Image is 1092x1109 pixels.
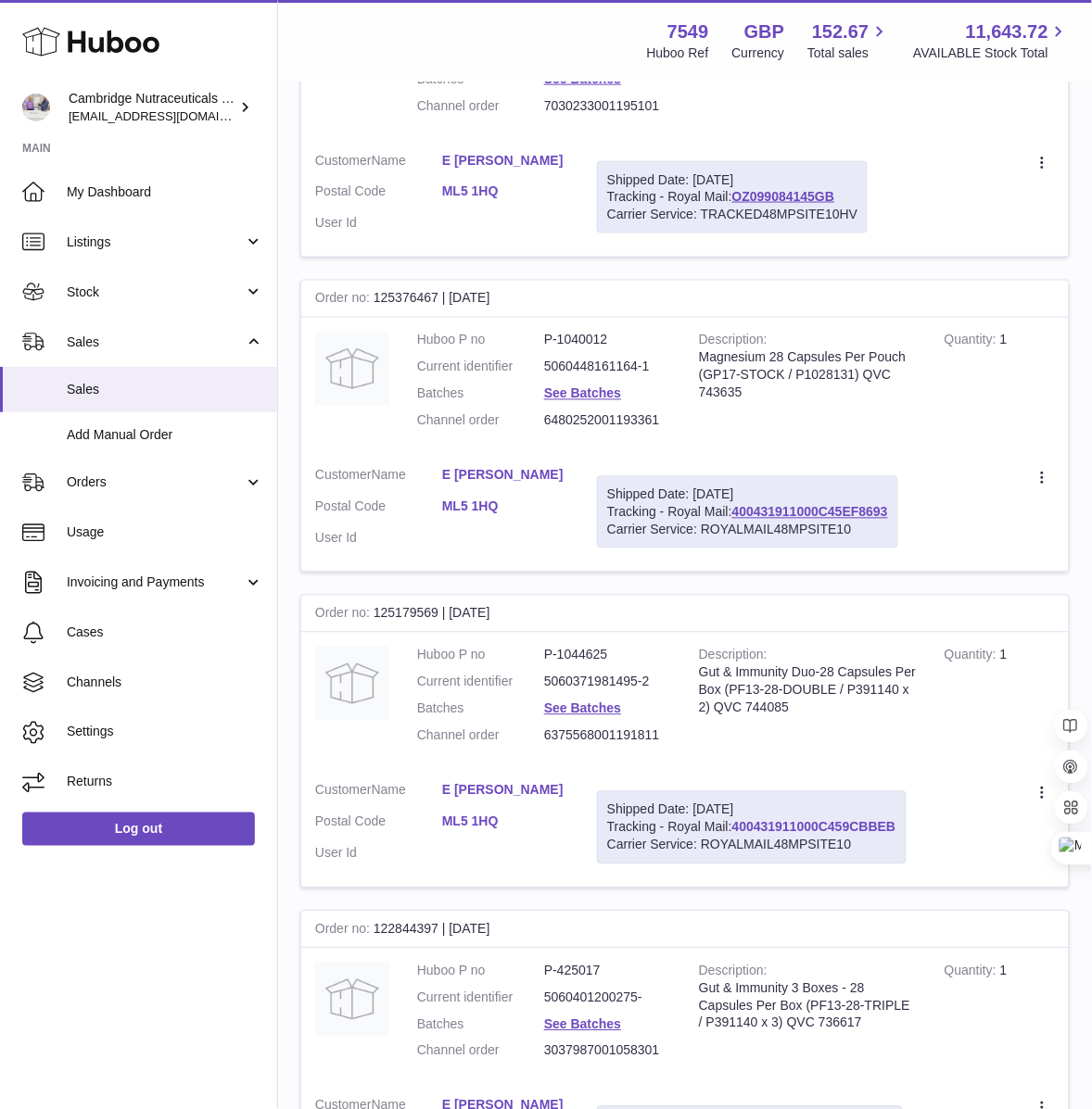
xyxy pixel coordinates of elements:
[67,624,263,641] span: Cases
[442,152,569,170] a: E [PERSON_NAME]
[544,727,671,745] dd: 6375568001191811
[315,845,442,863] dt: User Id
[607,206,857,223] div: Carrier Service: TRACKED48MPSITE10HV
[807,19,890,62] a: 152.67 Total sales
[315,782,442,804] dt: Name
[67,381,263,398] span: Sales
[442,183,569,200] a: ML5 1HQ
[315,647,389,721] img: no-photo.jpg
[67,233,244,251] span: Listings
[966,19,1048,44] span: 11,643.72
[544,97,671,115] dd: 7030233001195101
[67,523,263,541] span: Usage
[442,782,569,800] a: E [PERSON_NAME]
[544,386,621,401] a: See Batches
[315,468,372,483] span: Customer
[812,19,869,44] span: 152.67
[315,922,374,941] strong: Order no
[544,674,671,691] dd: 5060371981495-2
[544,701,621,716] a: See Batches
[945,333,1000,352] strong: Quantity
[67,573,244,591] span: Invoicing and Payments
[417,1042,544,1060] dt: Channel order
[67,774,263,791] span: Returns
[442,467,569,485] a: E [PERSON_NAME]
[417,97,544,115] dt: Channel order
[607,801,896,819] div: Shipped Date: [DATE]
[315,332,389,406] img: no-photo.jpg
[597,791,907,864] div: Tracking - Royal Mail:
[931,633,1069,768] td: 1
[417,1016,544,1034] dt: Batches
[315,214,442,232] dt: User Id
[732,820,896,835] a: 400431911000C459CBBEB
[667,19,709,44] strong: 7549
[544,989,671,1007] dd: 5060401200275-
[417,989,544,1007] dt: Current identifier
[699,980,917,1033] div: Gut & Immunity 3 Boxes - 28 Capsules Per Box (PF13-28-TRIPLE / P391140 x 3) QVC 736617
[67,724,263,741] span: Settings
[301,596,1069,633] div: 125179569 | [DATE]
[544,332,671,349] dd: P-1040012
[544,963,671,980] dd: P-425017
[913,44,1070,62] span: AVAILABLE Stock Total
[945,648,1000,667] strong: Quantity
[732,189,835,204] a: OZ099084145GB
[67,183,263,201] span: My Dashboard
[417,700,544,718] dt: Batches
[22,813,255,846] a: Log out
[607,837,896,854] div: Carrier Service: ROYALMAIL48MPSITE10
[315,183,442,205] dt: Postal Code
[913,19,1070,62] a: 11,643.72 AVAILABLE Stock Total
[69,90,235,125] div: Cambridge Nutraceuticals Ltd
[315,530,442,548] dt: User Id
[417,332,544,349] dt: Huboo P no
[22,94,50,121] img: qvc@camnutra.com
[699,664,917,717] div: Gut & Immunity Duo-28 Capsules Per Box (PF13-28-DOUBLE / P391140 x 2) QVC 744085
[442,498,569,516] a: ML5 1HQ
[597,161,868,234] div: Tracking - Royal Mail:
[544,359,671,376] dd: 5060448161164-1
[544,412,671,430] dd: 6480252001193361
[732,505,888,520] a: 400431911000C45EF8693
[945,964,1000,983] strong: Quantity
[301,281,1069,318] div: 125376467 | [DATE]
[67,426,263,444] span: Add Manual Order
[442,813,569,831] a: ML5 1HQ
[417,647,544,664] dt: Huboo P no
[67,334,244,351] span: Sales
[417,385,544,403] dt: Batches
[417,727,544,745] dt: Channel order
[544,1017,621,1032] a: See Batches
[417,963,544,980] dt: Huboo P no
[699,349,917,402] div: Magnesium 28 Capsules Per Pouch (GP17-STOCK / P1028131) QVC 743635
[67,473,244,491] span: Orders
[544,647,671,664] dd: P-1044625
[315,783,372,798] span: Customer
[931,318,1069,453] td: 1
[417,412,544,430] dt: Channel order
[732,44,785,62] div: Currency
[544,71,621,86] a: See Batches
[315,498,442,521] dt: Postal Code
[315,813,442,836] dt: Postal Code
[597,476,898,549] div: Tracking - Royal Mail:
[607,522,888,539] div: Carrier Service: ROYALMAIL48MPSITE10
[699,964,768,983] strong: Description
[699,648,768,667] strong: Description
[744,19,784,44] strong: GBP
[607,486,888,504] div: Shipped Date: [DATE]
[315,291,374,310] strong: Order no
[67,284,244,301] span: Stock
[647,44,709,62] div: Huboo Ref
[417,359,544,376] dt: Current identifier
[607,171,857,189] div: Shipped Date: [DATE]
[699,333,768,352] strong: Description
[544,1042,671,1060] dd: 3037987001058301
[931,949,1069,1084] td: 1
[69,108,273,123] span: [EMAIL_ADDRESS][DOMAIN_NAME]
[67,674,263,691] span: Channels
[315,467,442,489] dt: Name
[315,153,372,168] span: Customer
[315,606,374,625] strong: Order no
